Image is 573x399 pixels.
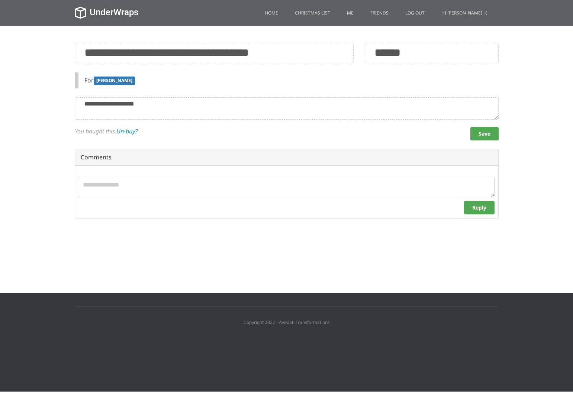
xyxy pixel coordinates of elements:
span: You bought this. [75,127,116,135]
span: For [84,76,94,84]
div: Comments [75,149,498,166]
span: UnderWraps [90,7,138,17]
button: Reply [464,201,495,214]
small: Copyright 2022 - Avodah Transformations [244,319,330,325]
a: Un-buy? [116,127,138,135]
button: Save [470,127,499,140]
span: For: Hannah [94,77,135,85]
a: UnderWraps [75,7,138,17]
